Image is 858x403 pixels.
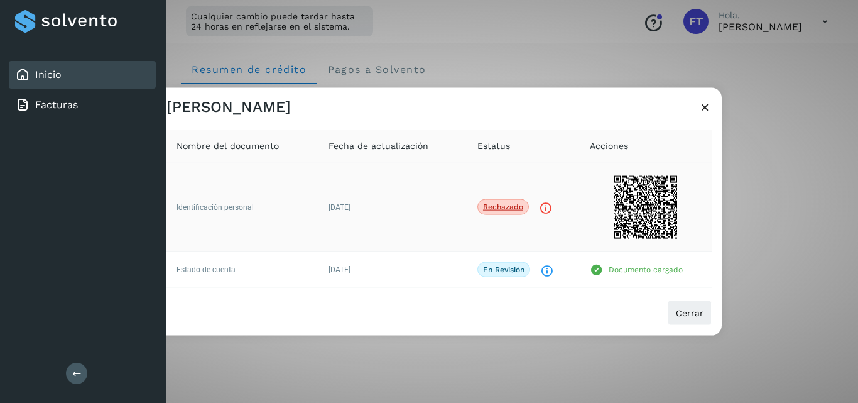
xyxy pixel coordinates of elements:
img: Scan me! [614,175,677,238]
div: Facturas [9,91,156,119]
div: https://saas-onboarding.incodesmile.com/solventoprod988/flow/652eb08ccbf107cf1d5e6a4f?uuid=91ae96... [614,175,677,238]
a: Inicio [35,69,62,80]
p: En revisión [483,265,524,273]
span: Estatus [477,139,510,152]
p: Documento cargado [609,265,683,273]
span: Fecha de actualización [329,139,428,152]
div: Inicio [9,61,156,89]
span: Estado de cuenta [176,265,236,273]
span: [DATE] [329,202,350,211]
p: Rechazado [483,202,523,211]
button: Cerrar [668,301,712,326]
h3: [PERSON_NAME] [166,97,291,116]
span: [DATE] [329,265,350,273]
span: Nombre del documento [176,139,279,152]
span: Identificación personal [176,202,254,211]
span: Acciones [590,139,628,152]
a: Facturas [35,99,78,111]
span: Cerrar [676,309,703,317]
